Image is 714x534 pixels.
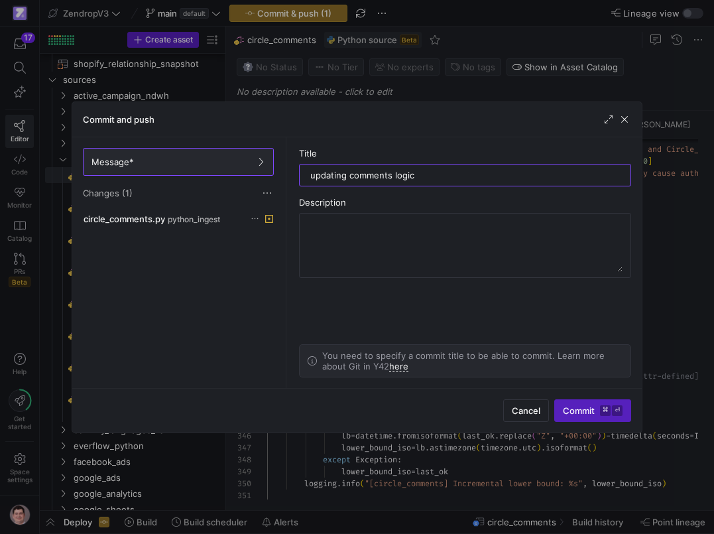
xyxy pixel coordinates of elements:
[600,405,611,416] kbd: ⌘
[503,399,549,422] button: Cancel
[299,197,632,208] div: Description
[168,215,220,224] span: python_ingest
[91,157,134,167] span: Message*
[83,188,133,198] span: Changes (1)
[612,405,623,416] kbd: ⏎
[83,148,274,176] button: Message*
[80,210,276,228] button: circle_comments.pypython_ingest
[84,214,165,224] span: circle_comments.py
[389,361,408,372] a: here
[83,114,154,125] h3: Commit and push
[563,405,623,416] span: Commit
[512,405,540,416] span: Cancel
[322,350,623,371] p: You need to specify a commit title to be able to commit. Learn more about Git in Y42
[554,399,631,422] button: Commit⌘⏎
[299,148,317,159] span: Title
